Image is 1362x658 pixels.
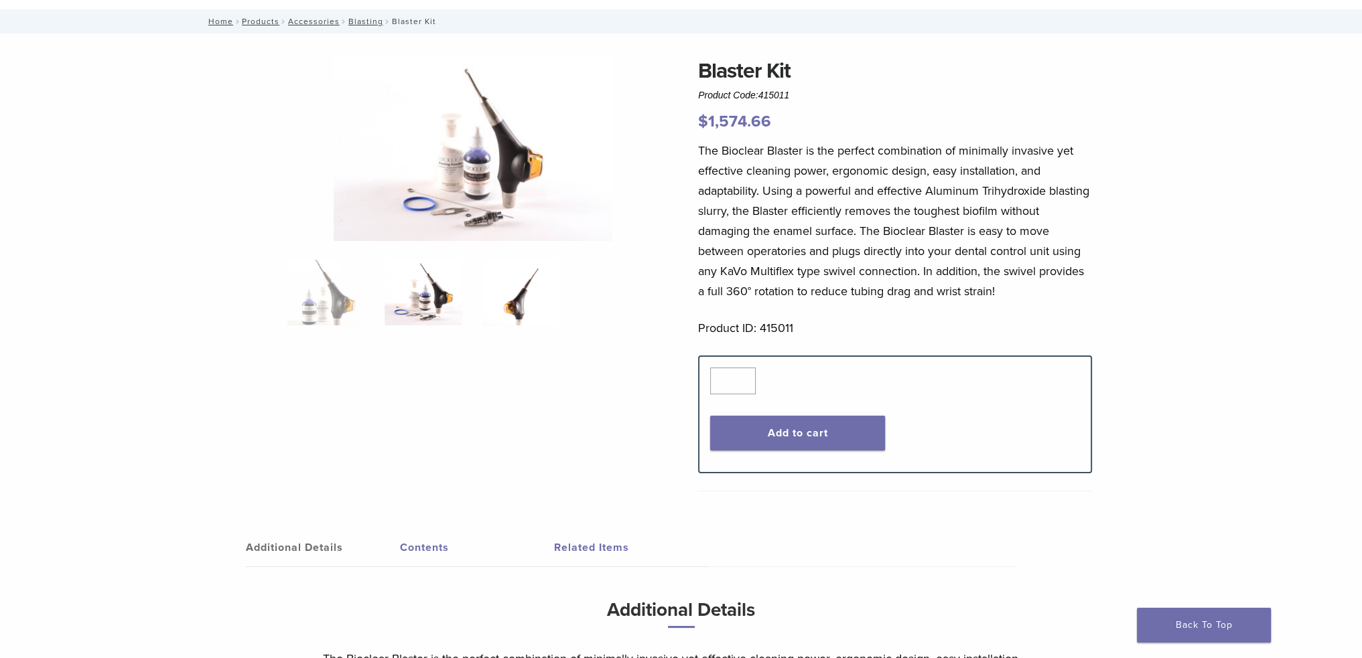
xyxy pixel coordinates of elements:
[383,18,392,25] span: /
[199,9,1164,33] nav: Blaster Kit
[323,594,1040,639] h3: Additional Details
[246,529,400,566] a: Additional Details
[554,529,708,566] a: Related Items
[288,17,340,26] a: Accessories
[698,55,1092,87] h1: Blaster Kit
[287,258,364,325] img: Bioclear-Blaster-Kit-Simplified-1-e1548850725122-324x324.jpg
[698,112,708,131] span: $
[334,55,612,241] img: Blaster Kit - Image 2
[1137,608,1271,643] a: Back To Top
[233,18,242,25] span: /
[698,318,1092,338] p: Product ID: 415011
[698,141,1092,301] p: The Bioclear Blaster is the perfect combination of minimally invasive yet effective cleaning powe...
[482,258,559,325] img: Blaster Kit - Image 3
[204,17,233,26] a: Home
[698,112,771,131] bdi: 1,574.66
[400,529,554,566] a: Contents
[698,90,789,100] span: Product Code:
[279,18,288,25] span: /
[340,18,348,25] span: /
[242,17,279,26] a: Products
[385,258,462,325] img: Blaster Kit - Image 2
[348,17,383,26] a: Blasting
[710,416,885,450] button: Add to cart
[758,90,790,100] span: 415011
